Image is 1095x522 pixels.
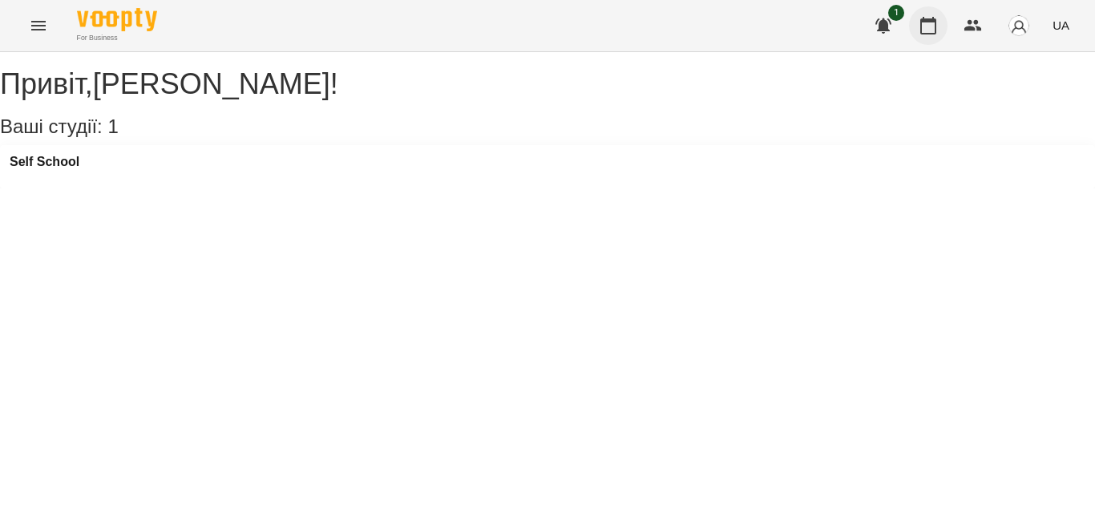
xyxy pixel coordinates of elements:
[107,115,118,137] span: 1
[77,33,157,43] span: For Business
[888,5,904,21] span: 1
[19,6,58,45] button: Menu
[10,155,79,169] a: Self School
[1046,10,1076,40] button: UA
[1053,17,1069,34] span: UA
[1008,14,1030,37] img: avatar_s.png
[77,8,157,31] img: Voopty Logo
